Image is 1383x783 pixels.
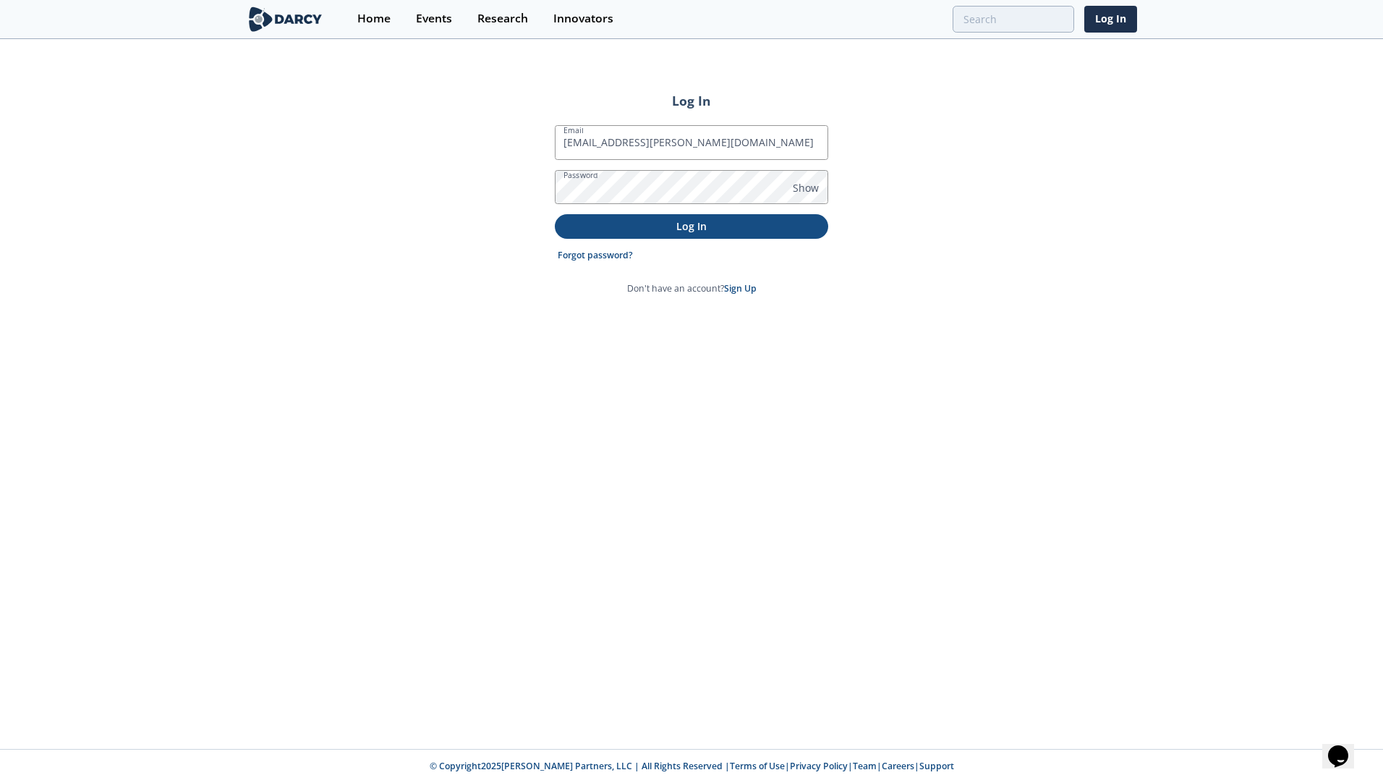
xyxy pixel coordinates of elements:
[246,7,325,32] img: logo-wide.svg
[1084,6,1137,33] a: Log In
[627,282,757,295] p: Don't have an account?
[853,760,877,772] a: Team
[724,282,757,295] a: Sign Up
[919,760,954,772] a: Support
[563,169,598,181] label: Password
[416,13,452,25] div: Events
[477,13,528,25] div: Research
[563,124,584,136] label: Email
[565,219,818,234] p: Log In
[1322,725,1369,769] iframe: chat widget
[558,249,633,262] a: Forgot password?
[730,760,785,772] a: Terms of Use
[555,214,828,238] button: Log In
[553,13,613,25] div: Innovators
[953,6,1074,33] input: Advanced Search
[882,760,914,772] a: Careers
[790,760,848,772] a: Privacy Policy
[156,760,1227,773] p: © Copyright 2025 [PERSON_NAME] Partners, LLC | All Rights Reserved | | | | |
[357,13,391,25] div: Home
[793,180,819,195] span: Show
[555,91,828,110] h2: Log In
